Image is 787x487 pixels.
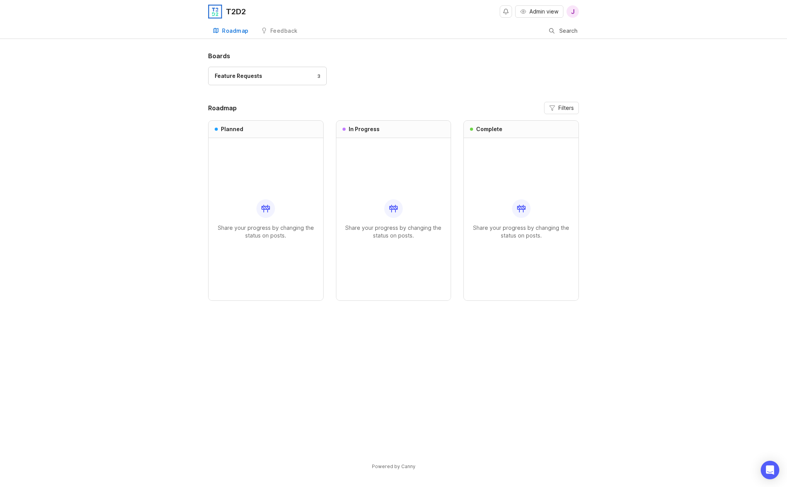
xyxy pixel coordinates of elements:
[567,5,579,18] button: j
[349,125,380,133] h3: In Progress
[470,224,572,239] p: Share your progress by changing the status on posts.
[544,102,579,114] button: Filters
[343,224,445,239] p: Share your progress by changing the status on posts.
[222,28,249,34] div: Roadmap
[226,8,246,15] div: T2D2
[476,125,502,133] h3: Complete
[558,104,574,112] span: Filters
[529,8,558,15] span: Admin view
[761,461,779,479] div: Open Intercom Messenger
[270,28,298,34] div: Feedback
[515,5,563,18] button: Admin view
[314,73,321,79] div: 3
[256,23,302,39] a: Feedback
[500,5,512,18] button: Notifications
[208,67,327,85] a: Feature Requests3
[208,5,222,19] img: T2D2 logo
[208,51,579,61] h1: Boards
[221,125,243,133] h3: Planned
[371,462,417,471] a: Powered by Canny
[215,72,262,80] div: Feature Requests
[571,7,575,16] span: j
[208,103,237,113] h2: Roadmap
[208,23,253,39] a: Roadmap
[215,224,317,239] p: Share your progress by changing the status on posts.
